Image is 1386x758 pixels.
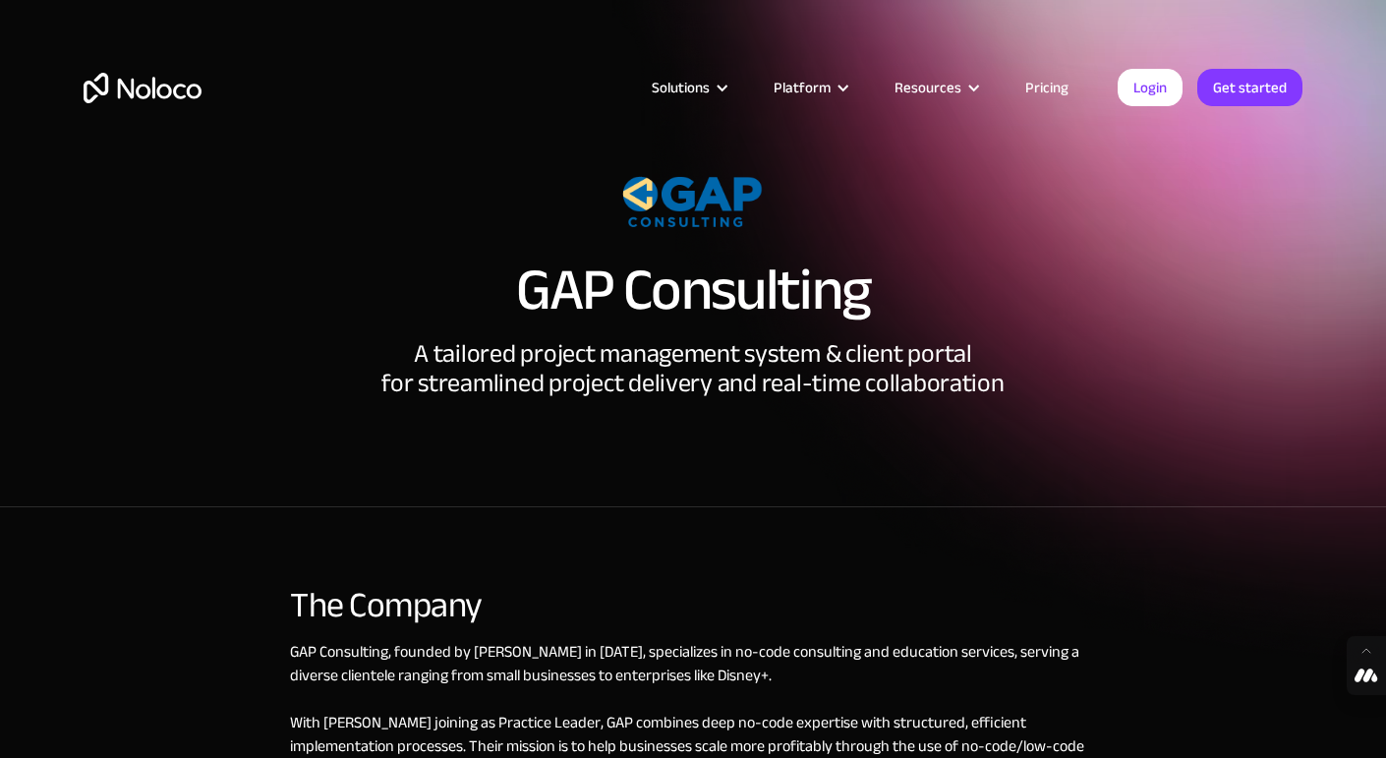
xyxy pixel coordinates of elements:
a: Login [1118,69,1183,106]
div: The Company [290,586,1096,625]
a: Pricing [1001,75,1093,100]
div: Solutions [652,75,710,100]
div: A tailored project management system & client portal for streamlined project delivery and real-ti... [381,339,1004,398]
div: Resources [870,75,1001,100]
a: GAP Consulting [290,637,388,667]
a: home [84,73,202,103]
a: Get started [1197,69,1302,106]
div: Platform [749,75,870,100]
h1: GAP Consulting [516,261,870,320]
div: Resources [895,75,961,100]
div: Solutions [627,75,749,100]
div: Platform [774,75,831,100]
